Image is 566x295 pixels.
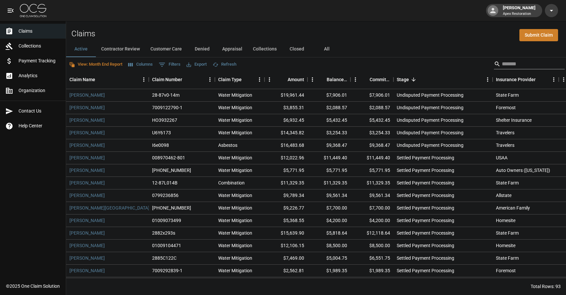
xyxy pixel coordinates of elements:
[397,242,454,249] div: Settled Payment Processing
[19,28,61,35] span: Claims
[496,104,516,111] div: Foremost
[307,75,317,84] button: Menu
[278,75,288,84] button: Sort
[185,59,208,70] button: Export
[19,43,61,49] span: Collections
[503,11,536,17] p: Apex Restoration
[397,92,464,98] div: Undisputed Payment Processing
[264,189,307,202] div: $9,789.34
[350,127,393,139] div: $3,254.33
[69,180,105,186] a: [PERSON_NAME]
[152,167,191,174] div: 300-0384880-2025
[397,142,464,148] div: Undisputed Payment Processing
[264,164,307,177] div: $5,771.95
[531,283,561,290] div: Total Rows: 93
[152,180,178,186] div: 12-87L014B
[397,117,464,123] div: Undisputed Payment Processing
[264,75,274,84] button: Menu
[217,41,248,57] button: Appraisal
[307,152,350,164] div: $11,449.40
[152,192,179,199] div: 0799236856
[187,41,217,57] button: Denied
[264,214,307,227] div: $5,368.55
[264,70,307,89] div: Amount
[496,92,519,98] div: State Farm
[307,89,350,102] div: $7,906.01
[19,108,61,115] span: Contact Us
[350,202,393,214] div: $7,700.00
[264,252,307,265] div: $7,469.00
[307,240,350,252] div: $8,500.00
[264,277,307,290] div: $17,774.67
[255,75,264,84] button: Menu
[69,230,105,236] a: [PERSON_NAME]
[218,217,252,224] div: Water Mitigation
[393,70,493,89] div: Stage
[536,75,545,84] button: Sort
[264,202,307,214] div: $9,226.77
[19,87,61,94] span: Organization
[307,202,350,214] div: $7,700.00
[397,192,454,199] div: Settled Payment Processing
[350,164,393,177] div: $5,771.95
[350,277,393,290] div: $0.00
[307,214,350,227] div: $4,200.00
[182,75,191,84] button: Sort
[69,92,105,98] a: [PERSON_NAME]
[69,205,149,211] a: [PERSON_NAME][GEOGRAPHIC_DATA]
[350,89,393,102] div: $7,906.01
[350,70,393,89] div: Committed Amount
[496,217,515,224] div: Homesite
[494,59,565,71] div: Search
[307,102,350,114] div: $2,088.57
[157,59,182,70] button: Show filters
[20,4,46,17] img: ocs-logo-white-transparent.png
[69,154,105,161] a: [PERSON_NAME]
[19,57,61,64] span: Payment Tracking
[397,180,454,186] div: Settled Payment Processing
[152,154,185,161] div: 008970462-801
[307,265,350,277] div: $1,989.35
[350,265,393,277] div: $1,989.35
[69,242,105,249] a: [PERSON_NAME]
[307,127,350,139] div: $3,254.33
[519,29,558,41] a: Submit Claim
[307,139,350,152] div: $9,368.47
[218,242,252,249] div: Water Mitigation
[350,227,393,240] div: $12,118.64
[317,75,327,84] button: Sort
[397,217,454,224] div: Settled Payment Processing
[69,70,95,89] div: Claim Name
[218,255,252,261] div: Water Mitigation
[264,102,307,114] div: $3,855.31
[66,41,566,57] div: dynamic tabs
[218,129,252,136] div: Water Mitigation
[218,230,252,236] div: Water Mitigation
[69,167,105,174] a: [PERSON_NAME]
[264,227,307,240] div: $15,639.90
[69,217,105,224] a: [PERSON_NAME]
[152,230,175,236] div: 2882x293s
[69,142,105,148] a: [PERSON_NAME]
[145,41,187,57] button: Customer Care
[152,242,181,249] div: 01009104471
[350,189,393,202] div: $9,561.34
[248,41,282,57] button: Collections
[397,167,454,174] div: Settled Payment Processing
[152,104,182,111] div: 7009122790-1
[264,127,307,139] div: $14,345.82
[218,92,252,98] div: Water Mitigation
[152,92,180,98] div: 28-87v0-14m
[127,59,154,70] button: Select columns
[350,139,393,152] div: $9,368.47
[152,142,169,148] div: I6e0098
[69,117,105,123] a: [PERSON_NAME]
[307,252,350,265] div: $5,004.75
[69,267,105,274] a: [PERSON_NAME]
[397,70,409,89] div: Stage
[95,75,104,84] button: Sort
[66,70,149,89] div: Claim Name
[6,283,60,289] div: © 2025 One Claim Solution
[66,41,96,57] button: Active
[350,214,393,227] div: $4,200.00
